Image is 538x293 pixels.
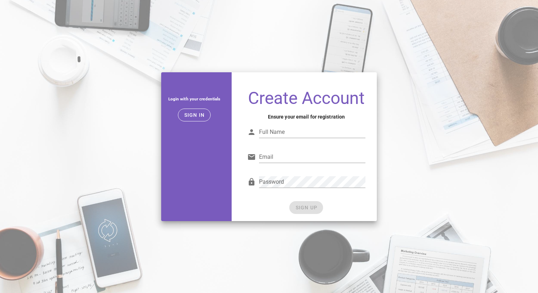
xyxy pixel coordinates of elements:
[247,113,365,121] h4: Ensure your email for registration
[167,95,222,103] h5: Login with your credentials
[184,112,205,118] span: Sign in
[247,89,365,107] h1: Create Account
[501,247,535,281] iframe: Tidio Chat
[178,109,211,121] button: Sign in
